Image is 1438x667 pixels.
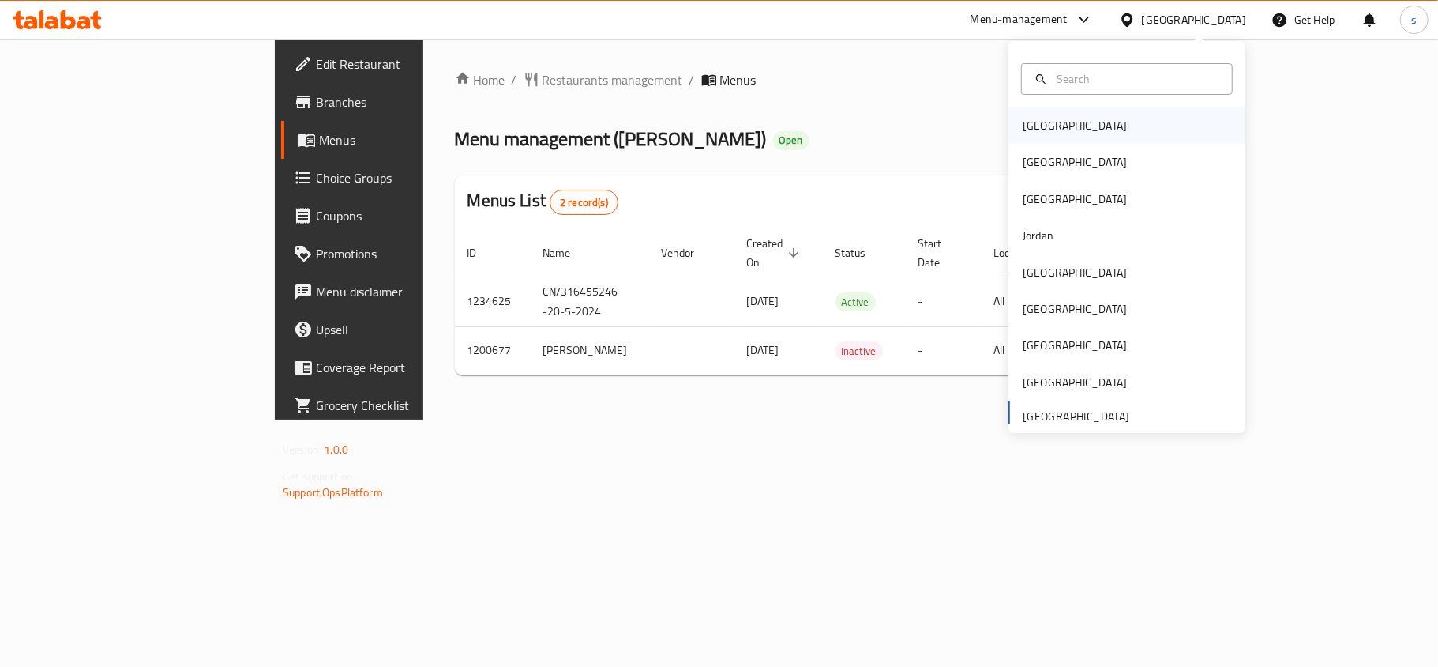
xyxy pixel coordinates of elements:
td: [PERSON_NAME] [531,326,649,375]
div: Open [773,131,809,150]
a: Menu disclaimer [281,273,515,311]
td: All [982,326,1063,375]
span: Start Date [918,234,963,272]
a: Choice Groups [281,159,515,197]
td: - [906,326,982,375]
a: Coupons [281,197,515,235]
span: Menus [720,70,757,89]
a: Edit Restaurant [281,45,515,83]
span: Choice Groups [316,168,502,187]
span: Menu management ( [PERSON_NAME] ) [455,121,767,156]
span: Upsell [316,320,502,339]
span: Edit Restaurant [316,55,502,73]
td: All [982,277,1063,326]
div: [GEOGRAPHIC_DATA] [1023,264,1127,281]
span: [DATE] [747,340,779,360]
span: ID [467,243,497,262]
a: Promotions [281,235,515,273]
a: Grocery Checklist [281,386,515,424]
td: CN/316455246 -20-5-2024 [531,277,649,326]
div: [GEOGRAPHIC_DATA] [1023,300,1127,318]
span: Promotions [316,244,502,263]
span: 2 record(s) [550,195,618,210]
div: [GEOGRAPHIC_DATA] [1023,337,1127,354]
input: Search [1050,70,1222,88]
span: Menu disclaimer [316,282,502,301]
span: Get support on: [283,466,355,487]
li: / [689,70,695,89]
a: Restaurants management [524,70,683,89]
span: Locale [994,243,1044,262]
span: [DATE] [747,291,779,311]
span: Menus [319,130,502,149]
span: Name [543,243,591,262]
span: Coverage Report [316,358,502,377]
td: - [906,277,982,326]
span: Created On [747,234,804,272]
a: Support.OpsPlatform [283,482,383,503]
span: Open [773,134,809,147]
span: 1.0.0 [324,439,348,460]
div: [GEOGRAPHIC_DATA] [1142,11,1246,28]
span: Status [835,243,887,262]
a: Branches [281,83,515,121]
span: Branches [316,92,502,111]
div: [GEOGRAPHIC_DATA] [1023,374,1127,391]
table: enhanced table [455,229,1240,375]
span: Vendor [662,243,715,262]
nav: breadcrumb [455,70,1132,89]
a: Coverage Report [281,349,515,386]
div: Menu-management [971,10,1068,29]
div: Inactive [835,341,883,360]
div: Total records count [550,190,618,215]
h2: Menus List [467,189,618,215]
span: Coupons [316,206,502,225]
span: Inactive [835,342,883,360]
div: [GEOGRAPHIC_DATA] [1023,190,1127,208]
div: Active [835,292,876,311]
div: Jordan [1023,227,1053,244]
a: Menus [281,121,515,159]
span: Restaurants management [543,70,683,89]
span: s [1411,11,1417,28]
div: [GEOGRAPHIC_DATA] [1023,153,1127,171]
span: Grocery Checklist [316,396,502,415]
div: [GEOGRAPHIC_DATA] [1023,117,1127,134]
span: Version: [283,439,321,460]
span: Active [835,293,876,311]
a: Upsell [281,311,515,349]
